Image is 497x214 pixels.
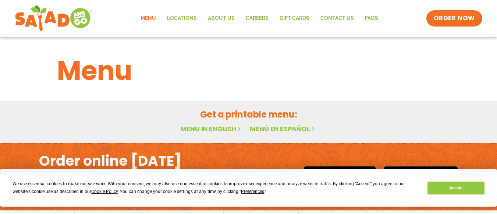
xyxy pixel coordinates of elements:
img: google_play [383,166,458,188]
img: new-SAG-logo-768×292 [15,4,92,33]
div: We use essential cookies to make our site work. With your consent, we may also use non-essential ... [13,180,419,196]
h2: Order online [DATE] [39,152,181,170]
a: Locations [161,10,202,27]
a: Menu in English [181,124,242,133]
a: GIFT CARDS [274,10,315,27]
button: Accept [427,182,484,194]
a: About Us [202,10,240,27]
h1: Menu [57,51,440,91]
a: Contact Us [315,10,359,27]
a: Menú en español [250,124,316,133]
a: ORDER NOW [426,10,482,27]
a: Careers [240,10,274,27]
img: appstore [303,165,376,189]
span: Cookie Policy [91,189,118,194]
a: Menu [135,10,161,27]
span: ORDER NOW [434,14,475,23]
nav: Menu [135,10,384,27]
h2: Get a printable menu: [57,108,440,121]
a: FAQs [359,10,384,27]
span: Preferences [241,189,264,194]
